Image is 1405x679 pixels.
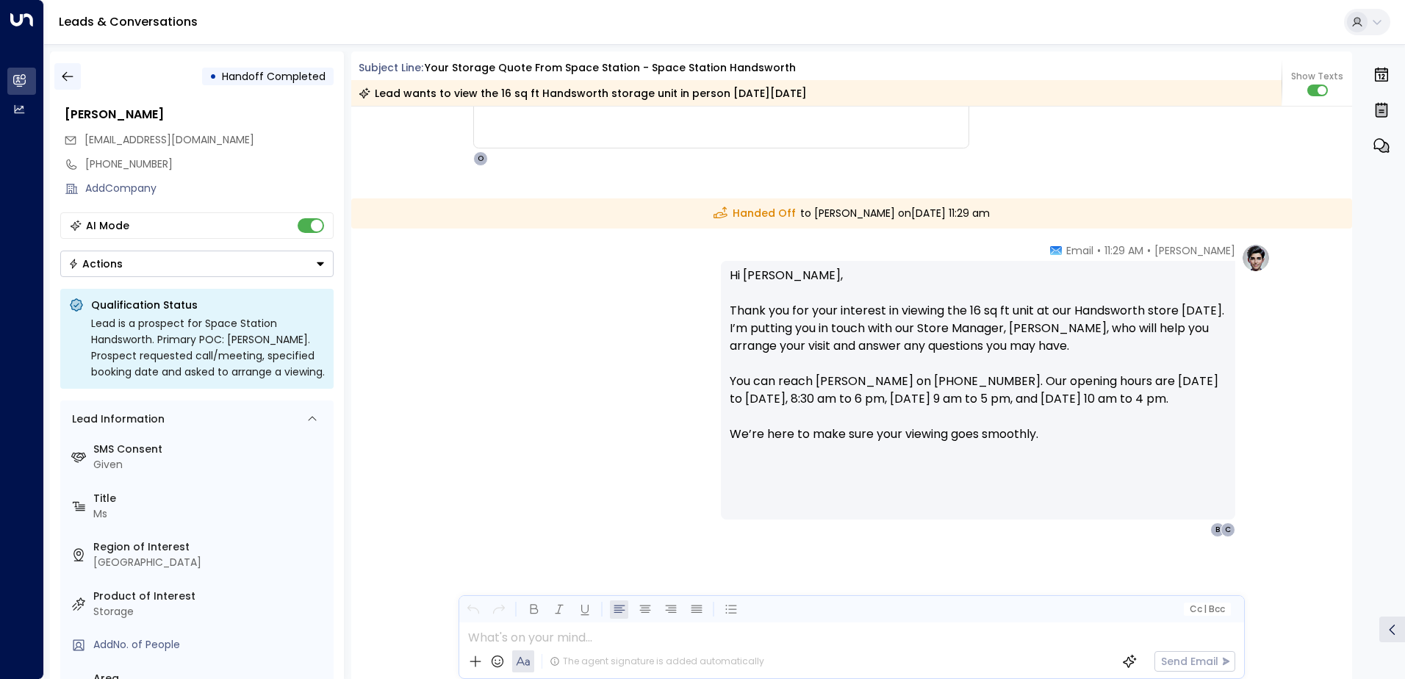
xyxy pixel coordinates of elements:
[351,198,1353,229] div: to [PERSON_NAME] on [DATE] 11:29 am
[65,106,334,123] div: [PERSON_NAME]
[67,412,165,427] div: Lead Information
[222,69,326,84] span: Handoff Completed
[86,218,129,233] div: AI Mode
[359,60,423,75] span: Subject Line:
[1104,243,1143,258] span: 11:29 AM
[730,267,1226,461] p: Hi [PERSON_NAME], Thank you for your interest in viewing the 16 sq ft unit at our Handsworth stor...
[60,251,334,277] button: Actions
[1291,70,1343,83] span: Show Texts
[550,655,764,668] div: The agent signature is added automatically
[1154,243,1235,258] span: [PERSON_NAME]
[85,132,254,148] span: yourdestinylive@gmail.com
[1189,604,1224,614] span: Cc Bcc
[425,60,796,76] div: Your storage quote from Space Station - Space Station Handsworth
[1183,603,1230,617] button: Cc|Bcc
[91,298,325,312] p: Qualification Status
[1241,243,1271,273] img: profile-logo.png
[1221,522,1235,537] div: C
[209,63,217,90] div: •
[359,86,807,101] div: Lead wants to view the 16 sq ft Handsworth storage unit in person [DATE][DATE]
[1097,243,1101,258] span: •
[93,555,328,570] div: [GEOGRAPHIC_DATA]
[85,132,254,147] span: [EMAIL_ADDRESS][DOMAIN_NAME]
[93,589,328,604] label: Product of Interest
[1147,243,1151,258] span: •
[91,315,325,380] div: Lead is a prospect for Space Station Handsworth. Primary POC: [PERSON_NAME]. Prospect requested c...
[1210,522,1225,537] div: B
[93,491,328,506] label: Title
[1204,604,1207,614] span: |
[464,600,482,619] button: Undo
[489,600,508,619] button: Redo
[93,457,328,473] div: Given
[93,637,328,653] div: AddNo. of People
[93,604,328,619] div: Storage
[68,257,123,270] div: Actions
[60,251,334,277] div: Button group with a nested menu
[85,181,334,196] div: AddCompany
[59,13,198,30] a: Leads & Conversations
[1066,243,1093,258] span: Email
[93,539,328,555] label: Region of Interest
[93,506,328,522] div: Ms
[93,442,328,457] label: SMS Consent
[85,157,334,172] div: [PHONE_NUMBER]
[714,206,796,221] span: Handed Off
[473,151,488,166] div: O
